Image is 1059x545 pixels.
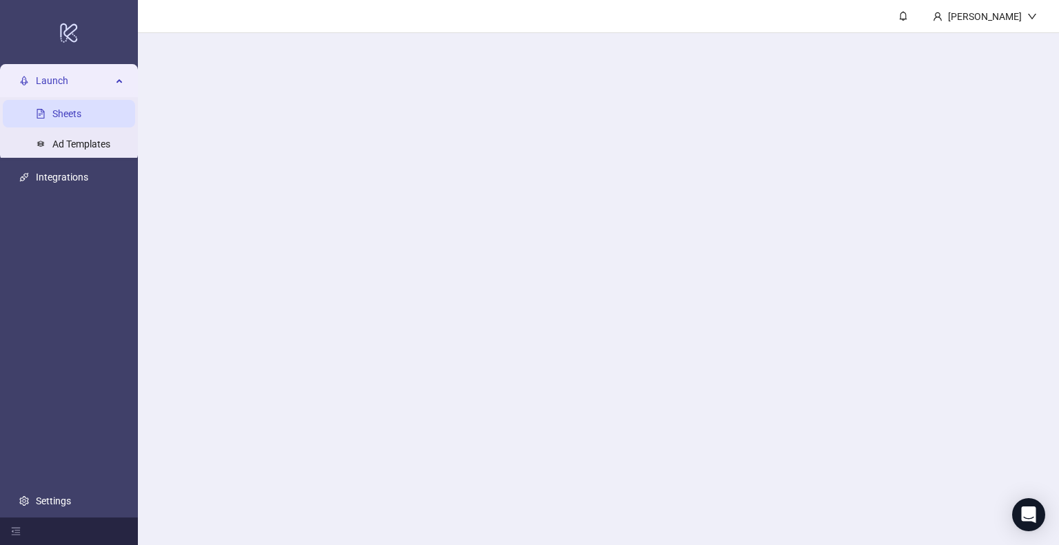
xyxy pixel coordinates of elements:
[19,76,29,85] span: rocket
[933,12,942,21] span: user
[52,138,110,150] a: Ad Templates
[942,9,1027,24] div: [PERSON_NAME]
[11,526,21,536] span: menu-fold
[1012,498,1045,531] div: Open Intercom Messenger
[898,11,908,21] span: bell
[36,67,112,94] span: Launch
[52,108,81,119] a: Sheets
[36,172,88,183] a: Integrations
[1027,12,1037,21] span: down
[36,495,71,506] a: Settings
